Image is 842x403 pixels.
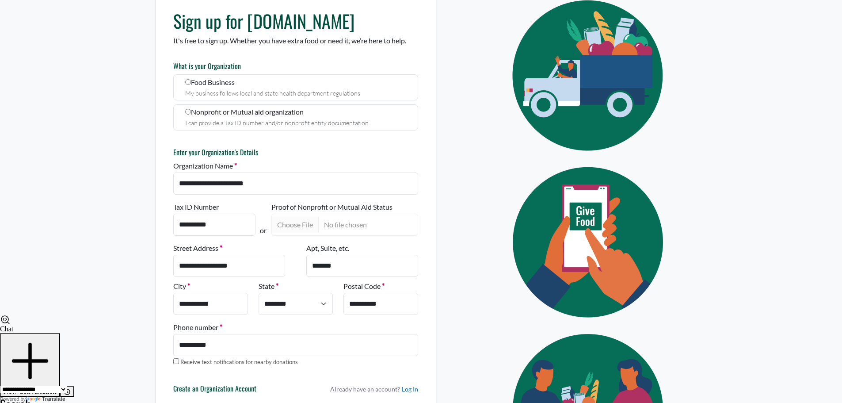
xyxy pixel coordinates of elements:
[185,89,360,97] small: My business follows local and state health department regulations
[259,281,278,292] label: State
[173,62,418,70] h6: What is your Organization
[173,10,418,31] h1: Sign up for [DOMAIN_NAME]
[173,161,237,171] label: Organization Name
[173,243,222,253] label: Street Address
[306,243,349,253] label: Apt, Suite, etc.
[180,358,298,367] label: Receive text notifications for nearby donations
[26,396,42,403] img: Google Translate
[26,396,65,402] a: Translate
[492,159,687,326] img: Eye Icon
[271,202,392,212] label: Proof of Nonprofit or Mutual Aid Status
[173,202,219,212] label: Tax ID Number
[185,79,191,85] input: Food Business My business follows local and state health department regulations
[173,322,222,333] label: Phone number
[173,148,418,157] h6: Enter your Organization's Details
[185,119,369,127] small: I can provide a Tax ID number and/or nonprofit entity documentation
[343,281,385,292] label: Postal Code
[173,74,418,100] label: Food Business
[185,109,191,115] input: Nonprofit or Mutual aid organization I can provide a Tax ID number and/or nonprofit entity docume...
[173,104,418,130] label: Nonprofit or Mutual aid organization
[173,281,190,292] label: City
[173,35,418,46] p: It's free to sign up. Whether you have extra food or need it, we’re here to help.
[260,225,267,236] p: or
